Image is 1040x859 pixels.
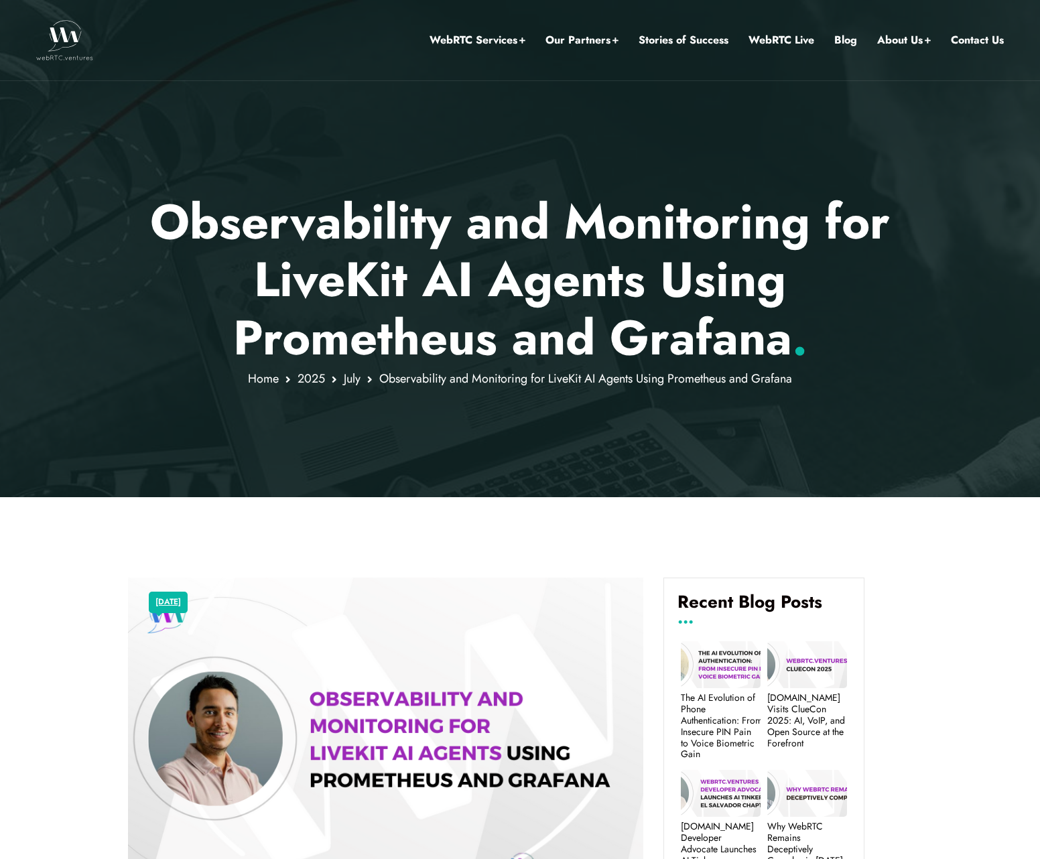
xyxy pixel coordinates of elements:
a: Contact Us [951,31,1004,49]
a: Stories of Success [639,31,728,49]
span: Observability and Monitoring for LiveKit AI Agents Using Prometheus and Grafana [379,370,792,387]
p: Observability and Monitoring for LiveKit AI Agents Using Prometheus and Grafana [128,193,913,367]
a: The AI Evolution of Phone Authentication: From Insecure PIN Pain to Voice Biometric Gain [681,692,761,760]
a: [DATE] [155,594,181,611]
a: 2025 [298,370,325,387]
h4: Recent Blog Posts [677,592,850,622]
a: WebRTC Services [430,31,525,49]
a: About Us [877,31,931,49]
a: July [344,370,361,387]
a: WebRTC Live [749,31,814,49]
span: . [792,303,807,373]
a: Blog [834,31,857,49]
img: WebRTC.ventures [36,20,93,60]
a: Our Partners [545,31,619,49]
a: [DOMAIN_NAME] Visits ClueCon 2025: AI, VoIP, and Open Source at the Forefront [767,692,847,748]
a: Home [248,370,279,387]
